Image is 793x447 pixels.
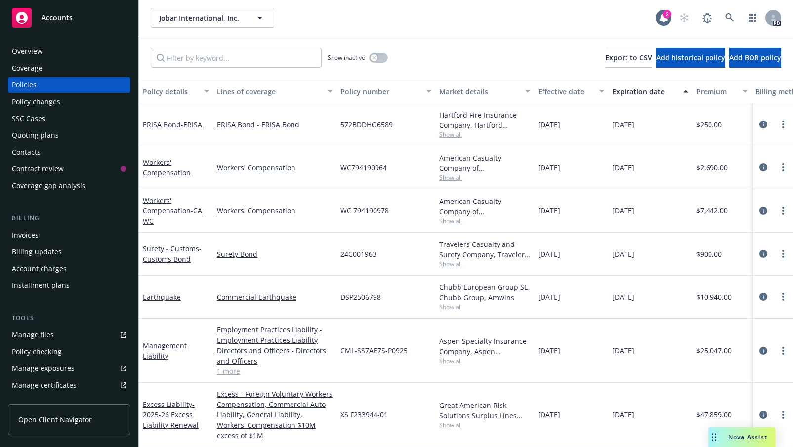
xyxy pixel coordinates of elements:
[18,414,92,425] span: Open Client Navigator
[8,111,130,126] a: SSC Cases
[439,303,530,311] span: Show all
[777,345,789,357] a: more
[12,43,42,59] div: Overview
[696,249,722,259] span: $900.00
[8,127,130,143] a: Quoting plans
[777,291,789,303] a: more
[439,336,530,357] div: Aspen Specialty Insurance Company, Aspen Insurance, RT Specialty Insurance Services, LLC (RSG Spe...
[12,111,45,126] div: SSC Cases
[696,205,728,216] span: $7,442.00
[605,53,652,62] span: Export to CSV
[656,48,725,68] button: Add historical policy
[12,161,64,177] div: Contract review
[8,361,130,376] a: Manage exposures
[143,244,202,264] a: Surety - Customs
[696,345,732,356] span: $25,047.00
[439,357,530,365] span: Show all
[439,130,530,139] span: Show all
[159,13,245,23] span: Jobar International, Inc.
[143,86,198,97] div: Policy details
[8,60,130,76] a: Coverage
[8,327,130,343] a: Manage files
[538,120,560,130] span: [DATE]
[538,86,593,97] div: Effective date
[663,10,671,19] div: 2
[757,345,769,357] a: circleInformation
[12,144,41,160] div: Contacts
[656,53,725,62] span: Add historical policy
[217,292,333,302] a: Commercial Earthquake
[340,86,420,97] div: Policy number
[439,86,519,97] div: Market details
[534,80,608,103] button: Effective date
[340,120,393,130] span: 572BDDHO6589
[8,43,130,59] a: Overview
[729,53,781,62] span: Add BOR policy
[439,239,530,260] div: Travelers Casualty and Surety Company, Travelers Insurance, CA [PERSON_NAME] & Company Inc
[757,205,769,217] a: circleInformation
[8,394,130,410] a: Manage claims
[696,120,722,130] span: $250.00
[439,282,530,303] div: Chubb European Group SE, Chubb Group, Amwins
[729,48,781,68] button: Add BOR policy
[708,427,775,447] button: Nova Assist
[151,8,274,28] button: Jobar International, Inc.
[12,227,39,243] div: Invoices
[777,119,789,130] a: more
[217,205,333,216] a: Workers' Compensation
[435,80,534,103] button: Market details
[139,80,213,103] button: Policy details
[538,409,560,420] span: [DATE]
[608,80,692,103] button: Expiration date
[12,327,54,343] div: Manage files
[612,120,634,130] span: [DATE]
[12,77,37,93] div: Policies
[328,53,365,62] span: Show inactive
[777,248,789,260] a: more
[217,325,333,345] a: Employment Practices Liability - Employment Practices Liability
[538,292,560,302] span: [DATE]
[143,400,199,430] a: Excess Liability
[340,409,388,420] span: XS F233944-01
[12,261,67,277] div: Account charges
[612,86,677,97] div: Expiration date
[8,178,130,194] a: Coverage gap analysis
[217,389,333,441] a: Excess - Foreign Voluntary Workers Compensation, Commercial Auto Liability, General Liability, Wo...
[12,178,85,194] div: Coverage gap analysis
[728,433,767,441] span: Nova Assist
[336,80,435,103] button: Policy number
[538,345,560,356] span: [DATE]
[439,400,530,421] div: Great American Risk Solutions Surplus Lines Insurance Company, Great American Insurance Group, Am...
[757,162,769,173] a: circleInformation
[143,158,191,177] a: Workers' Compensation
[12,394,62,410] div: Manage claims
[605,48,652,68] button: Export to CSV
[8,94,130,110] a: Policy changes
[181,120,202,129] span: - ERISA
[743,8,762,28] a: Switch app
[777,409,789,421] a: more
[8,313,130,323] div: Tools
[340,205,389,216] span: WC 794190978
[612,409,634,420] span: [DATE]
[217,345,333,366] a: Directors and Officers - Directors and Officers
[696,86,737,97] div: Premium
[340,345,408,356] span: CML-SS7AE7S-P0925
[439,173,530,182] span: Show all
[439,421,530,429] span: Show all
[213,80,336,103] button: Lines of coverage
[538,205,560,216] span: [DATE]
[777,162,789,173] a: more
[612,249,634,259] span: [DATE]
[757,248,769,260] a: circleInformation
[8,77,130,93] a: Policies
[757,409,769,421] a: circleInformation
[612,163,634,173] span: [DATE]
[696,409,732,420] span: $47,859.00
[538,163,560,173] span: [DATE]
[12,344,62,360] div: Policy checking
[217,249,333,259] a: Surety Bond
[8,278,130,293] a: Installment plans
[757,291,769,303] a: circleInformation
